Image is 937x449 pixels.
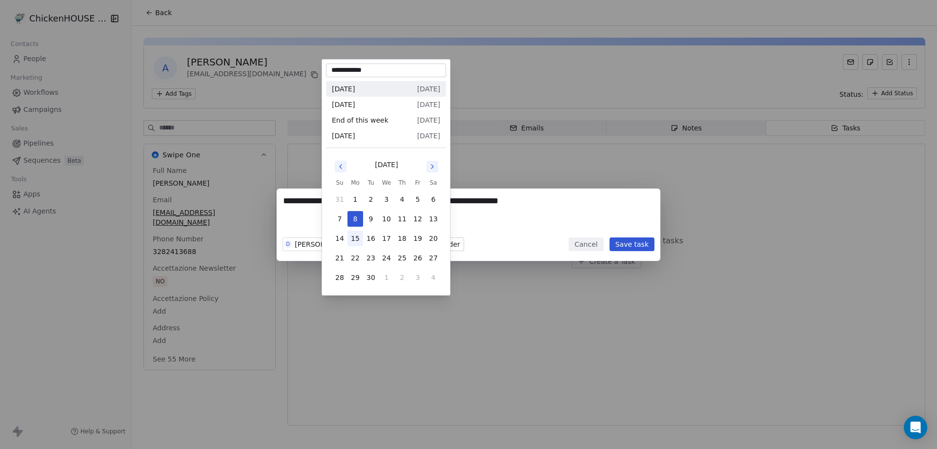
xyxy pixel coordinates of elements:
[410,211,426,227] button: 12
[417,84,440,94] span: [DATE]
[375,160,398,170] div: [DATE]
[417,100,440,109] span: [DATE]
[410,250,426,266] button: 26
[347,178,363,188] th: Monday
[363,211,379,227] button: 9
[394,231,410,246] button: 18
[394,178,410,188] th: Thursday
[332,178,347,188] th: Sunday
[426,192,441,207] button: 6
[332,270,347,285] button: 28
[363,231,379,246] button: 16
[426,270,441,285] button: 4
[417,131,440,141] span: [DATE]
[410,270,426,285] button: 3
[332,100,355,109] span: [DATE]
[394,250,410,266] button: 25
[410,192,426,207] button: 5
[394,211,410,227] button: 11
[410,231,426,246] button: 19
[379,250,394,266] button: 24
[426,160,439,173] button: Go to next month
[332,231,347,246] button: 14
[347,250,363,266] button: 22
[363,250,379,266] button: 23
[332,131,355,141] span: [DATE]
[332,211,347,227] button: 7
[347,192,363,207] button: 1
[379,211,394,227] button: 10
[334,160,347,173] button: Go to previous month
[347,211,363,227] button: 8
[379,192,394,207] button: 3
[417,115,440,125] span: [DATE]
[332,115,388,125] span: End of this week
[332,192,347,207] button: 31
[379,270,394,285] button: 1
[426,231,441,246] button: 20
[426,178,441,188] th: Saturday
[426,211,441,227] button: 13
[394,192,410,207] button: 4
[379,178,394,188] th: Wednesday
[332,250,347,266] button: 21
[363,270,379,285] button: 30
[394,270,410,285] button: 2
[426,250,441,266] button: 27
[363,192,379,207] button: 2
[410,178,426,188] th: Friday
[347,231,363,246] button: 15
[363,178,379,188] th: Tuesday
[347,270,363,285] button: 29
[379,231,394,246] button: 17
[332,84,355,94] span: [DATE]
